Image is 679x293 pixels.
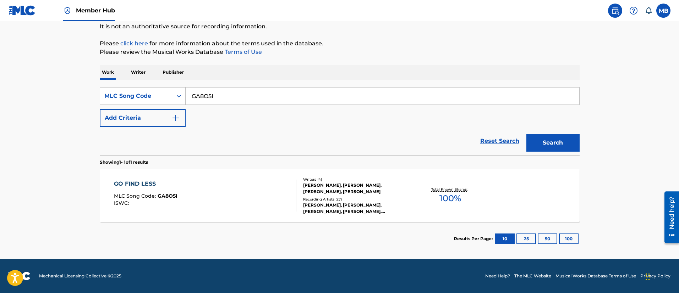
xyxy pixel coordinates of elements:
iframe: Resource Center [659,188,679,246]
a: GO FIND LESSMLC Song Code:GA8O5IISWC:Writers (4)[PERSON_NAME], [PERSON_NAME], [PERSON_NAME], [PER... [100,169,580,222]
button: 100 [559,233,579,244]
iframe: Chat Widget [644,259,679,293]
div: User Menu [656,4,670,18]
div: Writers ( 4 ) [303,177,410,182]
button: Search [526,134,580,152]
span: GA8O5I [158,193,177,199]
form: Search Form [100,87,580,155]
p: Writer [129,65,148,80]
img: search [611,6,619,15]
span: Mechanical Licensing Collective © 2025 [39,273,121,279]
div: Drag [646,266,650,287]
button: 50 [538,233,557,244]
button: 10 [495,233,515,244]
button: 25 [516,233,536,244]
a: Public Search [608,4,622,18]
a: Musical Works Database Terms of Use [555,273,636,279]
img: help [629,6,638,15]
span: MLC Song Code : [114,193,158,199]
div: [PERSON_NAME], [PERSON_NAME], [PERSON_NAME], [PERSON_NAME], [PERSON_NAME] [303,202,410,215]
img: 9d2ae6d4665cec9f34b9.svg [171,114,180,122]
span: 100 % [439,192,461,205]
div: MLC Song Code [104,92,168,100]
a: click here [120,40,148,47]
div: Help [626,4,641,18]
div: Notifications [645,7,652,14]
p: Please for more information about the terms used in the database. [100,39,580,48]
a: Terms of Use [223,49,262,55]
p: Publisher [160,65,186,80]
a: Reset Search [477,133,523,149]
a: Need Help? [485,273,510,279]
img: MLC Logo [9,5,36,16]
button: Add Criteria [100,109,186,127]
img: logo [9,272,31,280]
span: ISWC : [114,200,131,206]
p: It is not an authoritative source for recording information. [100,22,580,31]
p: Please review the Musical Works Database [100,48,580,56]
div: Recording Artists ( 27 ) [303,197,410,202]
span: Member Hub [76,6,115,15]
a: The MLC Website [514,273,551,279]
div: GO FIND LESS [114,180,177,188]
img: Top Rightsholder [63,6,72,15]
p: Showing 1 - 1 of 1 results [100,159,148,165]
p: Results Per Page: [454,236,494,242]
div: [PERSON_NAME], [PERSON_NAME], [PERSON_NAME], [PERSON_NAME] [303,182,410,195]
p: Work [100,65,116,80]
p: Total Known Shares: [431,187,469,192]
a: Privacy Policy [640,273,670,279]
